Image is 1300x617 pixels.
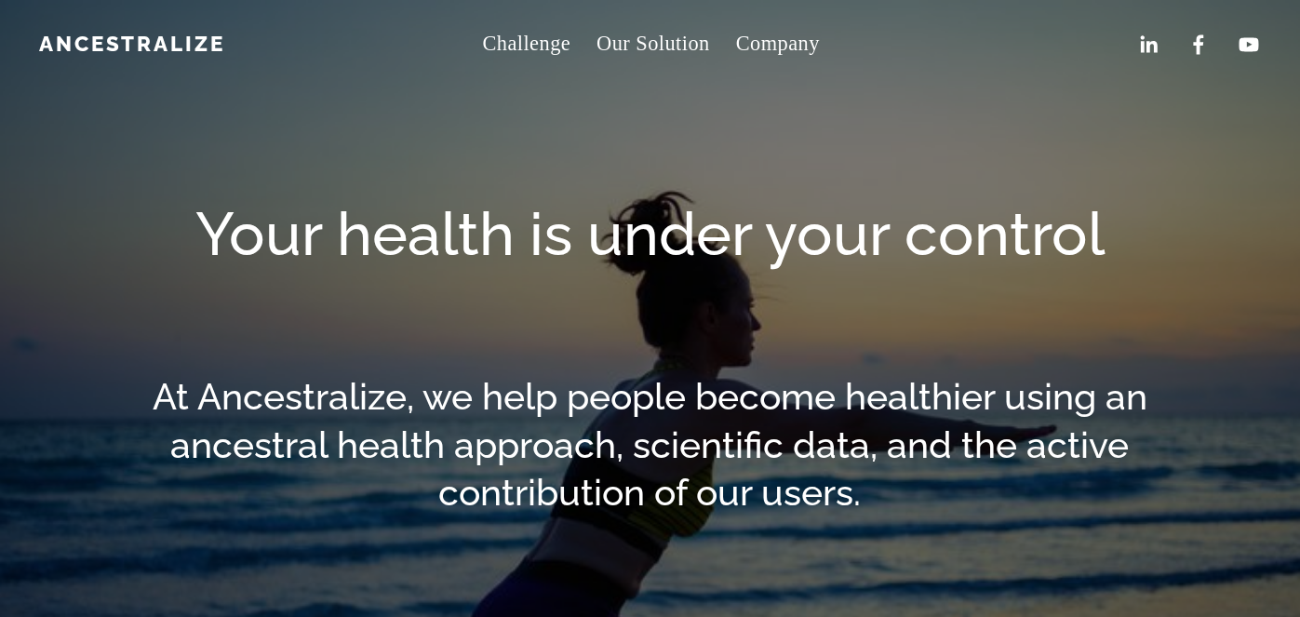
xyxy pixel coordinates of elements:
a: folder dropdown [736,23,820,65]
h2: At Ancestralize, we help people become healthier using an ancestral health approach, scientific d... [143,373,1157,517]
a: Our Solution [596,23,710,65]
a: Facebook [1186,33,1211,57]
a: LinkedIn [1136,33,1160,57]
a: Challenge [482,23,570,65]
span: Company [736,25,820,62]
h1: Your health is under your control [143,197,1157,271]
a: YouTube [1237,33,1261,57]
a: Ancestralize [39,32,225,56]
